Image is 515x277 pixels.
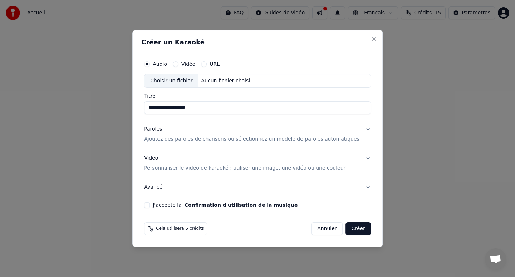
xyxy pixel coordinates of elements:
[144,178,371,196] button: Avancé
[153,203,298,208] label: J'accepte la
[141,39,374,45] h2: Créer un Karaoké
[144,149,371,178] button: VidéoPersonnaliser le vidéo de karaoké : utiliser une image, une vidéo ou une couleur
[210,62,220,67] label: URL
[144,74,198,87] div: Choisir un fichier
[311,222,343,235] button: Annuler
[185,203,298,208] button: J'accepte la
[153,62,167,67] label: Audio
[198,77,253,84] div: Aucun fichier choisi
[144,136,359,143] p: Ajoutez des paroles de chansons ou sélectionnez un modèle de paroles automatiques
[144,120,371,149] button: ParolesAjoutez des paroles de chansons ou sélectionnez un modèle de paroles automatiques
[144,165,345,172] p: Personnaliser le vidéo de karaoké : utiliser une image, une vidéo ou une couleur
[346,222,371,235] button: Créer
[181,62,195,67] label: Vidéo
[144,155,345,172] div: Vidéo
[144,126,162,133] div: Paroles
[144,93,371,98] label: Titre
[156,226,204,232] span: Cela utilisera 5 crédits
